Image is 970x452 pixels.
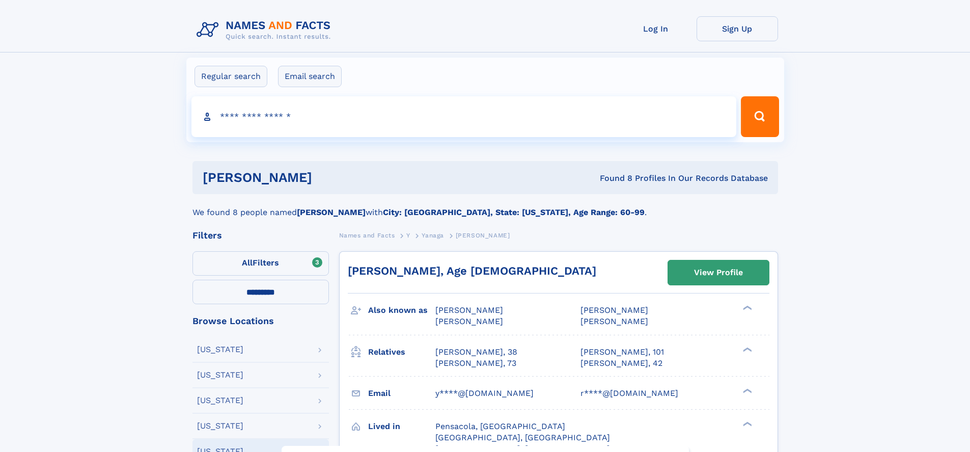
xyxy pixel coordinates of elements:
[192,16,339,44] img: Logo Names and Facts
[456,232,510,239] span: [PERSON_NAME]
[580,316,648,326] span: [PERSON_NAME]
[197,396,243,405] div: [US_STATE]
[383,207,645,217] b: City: [GEOGRAPHIC_DATA], State: [US_STATE], Age Range: 60-99
[368,302,435,319] h3: Also known as
[740,387,753,394] div: ❯
[197,371,243,379] div: [US_STATE]
[242,258,253,268] span: All
[580,305,648,315] span: [PERSON_NAME]
[368,343,435,361] h3: Relatives
[203,171,456,184] h1: [PERSON_NAME]
[435,316,503,326] span: [PERSON_NAME]
[348,264,596,277] a: [PERSON_NAME], Age [DEMOGRAPHIC_DATA]
[435,433,610,442] span: [GEOGRAPHIC_DATA], [GEOGRAPHIC_DATA]
[195,66,267,87] label: Regular search
[435,421,565,431] span: Pensacola, [GEOGRAPHIC_DATA]
[740,420,753,427] div: ❯
[339,229,395,242] a: Names and Facts
[422,232,444,239] span: Yanaga
[740,305,753,311] div: ❯
[580,358,662,369] a: [PERSON_NAME], 42
[456,173,768,184] div: Found 8 Profiles In Our Records Database
[191,96,737,137] input: search input
[741,96,779,137] button: Search Button
[297,207,366,217] b: [PERSON_NAME]
[668,260,769,285] a: View Profile
[615,16,697,41] a: Log In
[580,347,664,358] a: [PERSON_NAME], 101
[368,385,435,402] h3: Email
[422,229,444,242] a: Yanaga
[406,229,410,242] a: Y
[278,66,342,87] label: Email search
[697,16,778,41] a: Sign Up
[435,347,517,358] a: [PERSON_NAME], 38
[368,418,435,435] h3: Lived in
[192,251,329,276] label: Filters
[192,316,329,326] div: Browse Locations
[197,422,243,430] div: [US_STATE]
[435,305,503,315] span: [PERSON_NAME]
[192,231,329,240] div: Filters
[192,194,778,219] div: We found 8 people named with .
[197,345,243,354] div: [US_STATE]
[694,261,743,284] div: View Profile
[406,232,410,239] span: Y
[435,358,516,369] a: [PERSON_NAME], 73
[740,346,753,353] div: ❯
